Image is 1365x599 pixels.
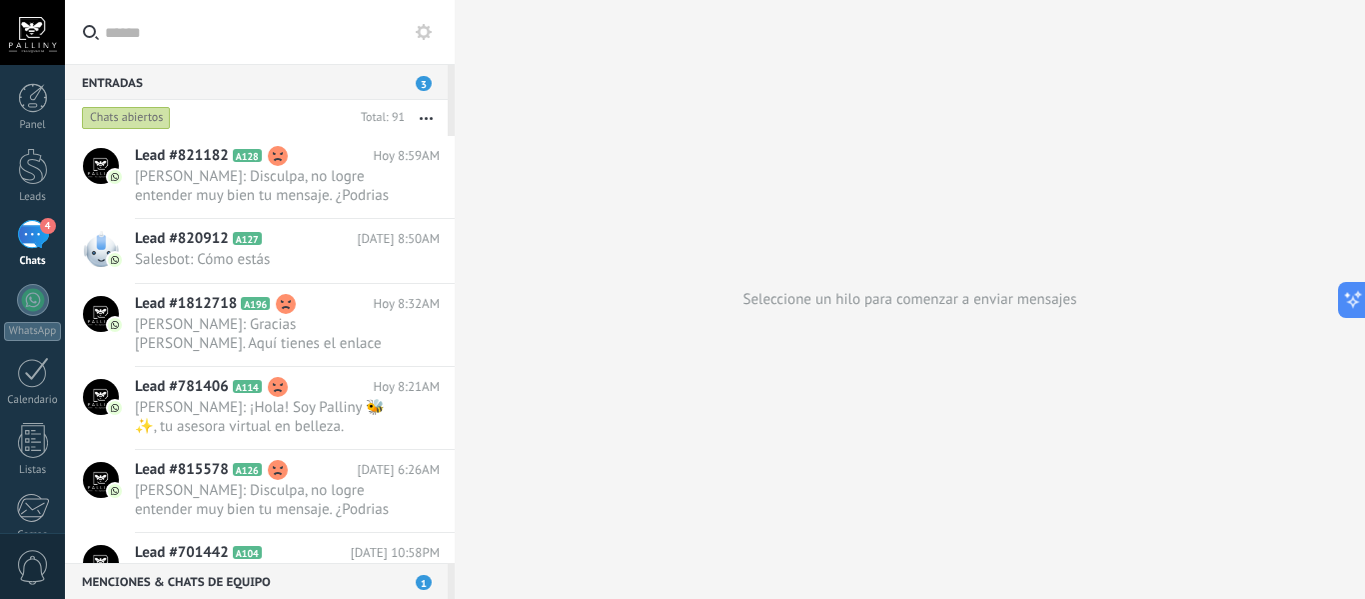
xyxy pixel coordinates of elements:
[373,377,440,397] span: Hoy 8:21AM
[233,546,262,559] span: A104
[108,484,122,498] img: com.amocrm.amocrmwa.svg
[4,394,62,407] div: Calendario
[65,563,448,599] div: Menciones & Chats de equipo
[65,136,455,218] a: Lead #821182 A128 Hoy 8:59AM [PERSON_NAME]: Disculpa, no logre entender muy bien tu mensaje. ¿Pod...
[4,255,62,268] div: Chats
[108,253,122,267] img: com.amocrm.amocrmwa.svg
[416,575,432,590] span: 1
[373,146,440,166] span: Hoy 8:59AM
[135,398,402,436] span: [PERSON_NAME]: ¡Hola! Soy Palliny 🐝✨, tu asesora virtual en belleza. Cuéntame, ¿en qué servicio d...
[241,297,270,310] span: A196
[82,106,171,130] div: Chats abiertos
[108,170,122,184] img: com.amocrm.amocrmwa.svg
[351,543,440,563] span: [DATE] 10:58PM
[65,450,455,532] a: Lead #815578 A126 [DATE] 6:26AM [PERSON_NAME]: Disculpa, no logre entender muy bien tu mensaje. ¿...
[4,119,62,132] div: Panel
[135,377,229,397] span: Lead #781406
[65,284,455,366] a: Lead #1812718 A196 Hoy 8:32AM [PERSON_NAME]: Gracias [PERSON_NAME]. Aquí tienes el enlace para ag...
[108,318,122,332] img: com.amocrm.amocrmwa.svg
[65,64,448,100] div: Entradas
[135,229,229,249] span: Lead #820912
[353,108,405,128] div: Total: 91
[135,294,237,314] span: Lead #1812718
[135,315,402,353] span: [PERSON_NAME]: Gracias [PERSON_NAME]. Aquí tienes el enlace para agendar tu cita [PERSON_NAME] es...
[233,149,262,162] span: A128
[65,219,455,283] a: Lead #820912 A127 [DATE] 8:50AM Salesbot: Cómo estás
[4,322,61,341] div: WhatsApp
[416,76,432,91] span: 3
[65,367,455,449] a: Lead #781406 A114 Hoy 8:21AM [PERSON_NAME]: ¡Hola! Soy Palliny 🐝✨, tu asesora virtual en belleza....
[135,460,229,480] span: Lead #815578
[135,543,229,563] span: Lead #701442
[135,481,402,519] span: [PERSON_NAME]: Disculpa, no logre entender muy bien tu mensaje. ¿Podrias contarme un poquito mas ...
[4,529,62,542] div: Correo
[358,460,440,480] span: [DATE] 6:26AM
[135,250,402,269] span: Salesbot: Cómo estás
[233,463,262,476] span: A126
[4,191,62,204] div: Leads
[233,232,262,245] span: A127
[135,167,402,205] span: [PERSON_NAME]: Disculpa, no logre entender muy bien tu mensaje. ¿Podrias contarme un poquito mas ...
[373,294,440,314] span: Hoy 8:32AM
[233,380,262,393] span: A114
[40,218,56,234] span: 4
[135,146,229,166] span: Lead #821182
[4,464,62,477] div: Listas
[108,401,122,415] img: com.amocrm.amocrmwa.svg
[358,229,440,249] span: [DATE] 8:50AM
